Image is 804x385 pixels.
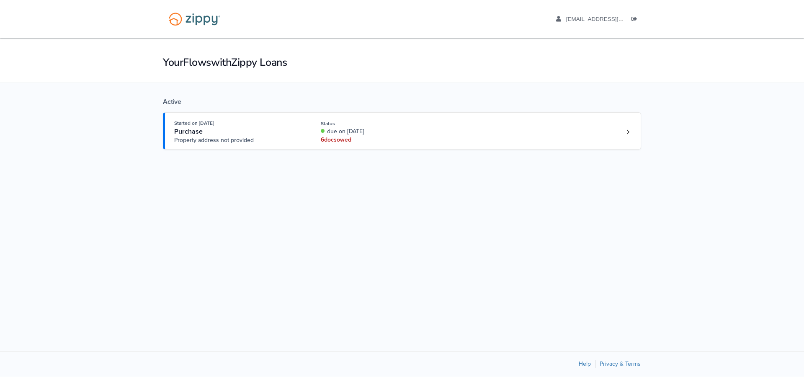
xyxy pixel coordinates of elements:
[631,16,641,24] a: Log out
[321,120,433,127] div: Status
[579,360,591,367] a: Help
[163,8,226,30] img: Logo
[174,136,302,145] span: Property address not provided
[621,126,634,138] a: Loan number 4229591
[556,16,662,24] a: edit profile
[163,55,641,70] h1: Your Flows with Zippy Loans
[163,112,641,150] a: Open loan 4229591
[174,120,214,126] span: Started on [DATE]
[321,136,433,144] div: 6 doc s owed
[566,16,662,22] span: acebman1@gmail.com
[163,98,641,106] div: Active
[174,127,203,136] span: Purchase
[600,360,641,367] a: Privacy & Terms
[321,127,433,136] div: due on [DATE]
